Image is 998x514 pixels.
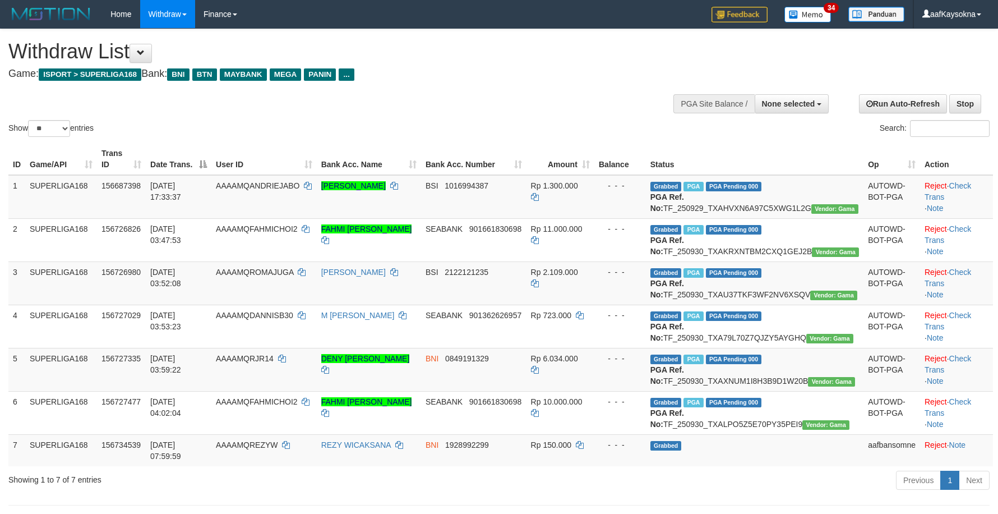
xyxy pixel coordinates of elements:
[321,181,386,190] a: [PERSON_NAME]
[863,434,920,466] td: aafbansomne
[802,420,849,430] span: Vendor URL: https://trx31.1velocity.biz
[150,311,181,331] span: [DATE] 03:53:23
[784,7,831,22] img: Button%20Memo.svg
[8,143,25,175] th: ID
[920,305,993,348] td: · ·
[25,261,97,305] td: SUPERLIGA168
[925,181,971,201] a: Check Trans
[8,218,25,261] td: 2
[101,354,141,363] span: 156727335
[321,311,395,320] a: M [PERSON_NAME]
[810,291,857,300] span: Vendor URL: https://trx31.1velocity.biz
[531,354,578,363] span: Rp 6.034.000
[646,218,863,261] td: TF_250930_TXAKRXNTBM2CXQ1GEJ2B
[426,440,438,449] span: BNI
[321,354,410,363] a: DENY [PERSON_NAME]
[150,181,181,201] span: [DATE] 17:33:37
[863,143,920,175] th: Op: activate to sort column ascending
[683,268,703,278] span: Marked by aafromsomean
[8,305,25,348] td: 4
[650,409,684,429] b: PGA Ref. No:
[646,348,863,391] td: TF_250930_TXAXNUM1I8H3B9D1W20B
[25,305,97,348] td: SUPERLIGA168
[599,267,641,278] div: - - -
[445,440,489,449] span: Copy 1928992299 to clipboard
[426,224,463,233] span: SEABANK
[925,224,947,233] a: Reject
[683,182,703,191] span: Marked by aafsoycanthlai
[683,311,703,321] span: Marked by aafandaneth
[531,181,578,190] span: Rp 1.300.000
[599,223,641,235] div: - - -
[426,268,438,277] span: BSI
[925,268,971,288] a: Check Trans
[321,224,412,233] a: FAHMI [PERSON_NAME]
[531,397,583,406] span: Rp 10.000.000
[755,94,829,113] button: None selected
[216,311,293,320] span: AAAAMQDANNISB30
[216,440,278,449] span: AAAAMQREZYW
[150,397,181,417] span: [DATE] 04:02:04
[101,181,141,190] span: 156687398
[949,94,981,113] a: Stop
[220,68,267,81] span: MAYBANK
[445,354,489,363] span: Copy 0849191329 to clipboard
[920,348,993,391] td: · ·
[216,224,297,233] span: AAAAMQFAHMICHOI2
[8,470,408,485] div: Showing 1 to 7 of 7 entries
[927,333,944,342] a: Note
[28,120,70,137] select: Showentries
[25,143,97,175] th: Game/API: activate to sort column ascending
[421,143,526,175] th: Bank Acc. Number: activate to sort column ascending
[925,354,947,363] a: Reject
[216,181,299,190] span: AAAAMQANDRIEJABO
[683,398,703,407] span: Marked by aafandaneth
[8,6,94,22] img: MOTION_logo.png
[8,40,654,63] h1: Withdraw List
[8,348,25,391] td: 5
[599,353,641,364] div: - - -
[925,268,947,277] a: Reject
[650,279,684,299] b: PGA Ref. No:
[599,396,641,407] div: - - -
[531,440,571,449] span: Rp 150.000
[925,181,947,190] a: Reject
[650,192,684,213] b: PGA Ref. No:
[808,377,855,387] span: Vendor URL: https://trx31.1velocity.biz
[824,3,839,13] span: 34
[920,143,993,175] th: Action
[925,224,971,245] a: Check Trans
[706,355,762,364] span: PGA Pending
[469,224,521,233] span: Copy 901661830698 to clipboard
[706,268,762,278] span: PGA Pending
[216,397,297,406] span: AAAAMQFAHMICHOI2
[863,261,920,305] td: AUTOWD-BOT-PGA
[927,247,944,256] a: Note
[711,7,768,22] img: Feedback.jpg
[216,354,274,363] span: AAAAMQRJR14
[806,334,853,343] span: Vendor URL: https://trx31.1velocity.biz
[599,310,641,321] div: - - -
[927,204,944,213] a: Note
[650,398,682,407] span: Grabbed
[650,365,684,385] b: PGA Ref. No:
[920,391,993,434] td: · ·
[150,354,181,374] span: [DATE] 03:59:22
[706,225,762,235] span: PGA Pending
[192,68,217,81] span: BTN
[8,391,25,434] td: 6
[317,143,421,175] th: Bank Acc. Name: activate to sort column ascending
[321,397,412,406] a: FAHMI [PERSON_NAME]
[811,204,858,214] span: Vendor URL: https://trx31.1velocity.biz
[270,68,302,81] span: MEGA
[469,311,521,320] span: Copy 901362626957 to clipboard
[650,441,682,451] span: Grabbed
[650,268,682,278] span: Grabbed
[927,377,944,385] a: Note
[216,268,293,277] span: AAAAMQROMAJUGA
[646,391,863,434] td: TF_250930_TXALPO5Z5E70PY35PEI9
[940,471,959,490] a: 1
[25,391,97,434] td: SUPERLIGA168
[863,218,920,261] td: AUTOWD-BOT-PGA
[896,471,941,490] a: Previous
